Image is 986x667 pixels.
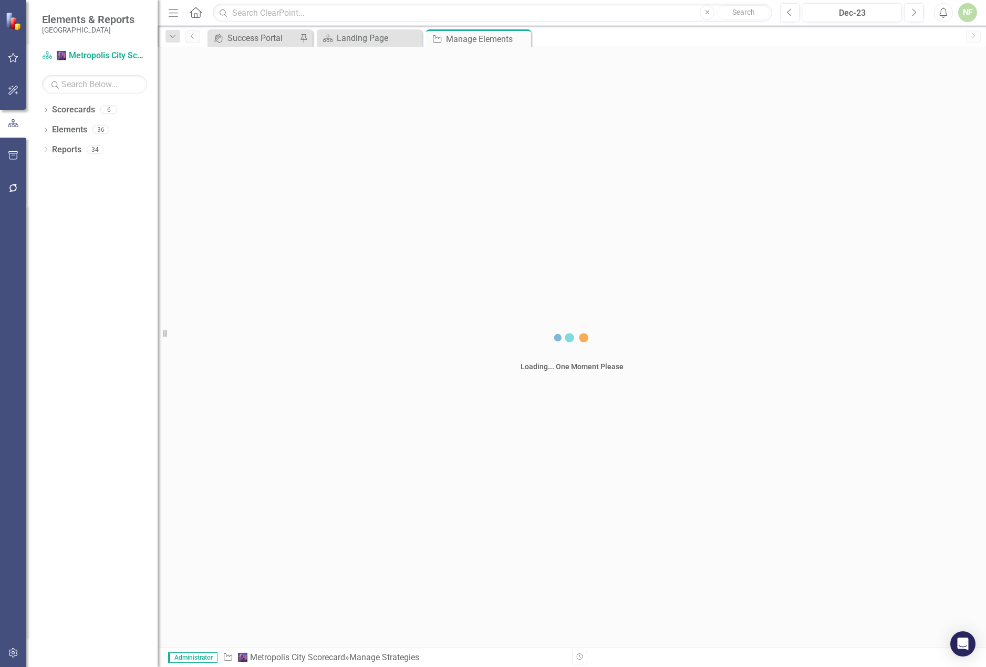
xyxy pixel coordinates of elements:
[227,32,297,45] div: Success Portal
[237,652,345,662] a: 🌆 Metropolis City Scorecard
[950,631,975,656] div: Open Intercom Messenger
[717,5,770,20] button: Search
[446,33,528,46] div: Manage Elements
[958,3,977,22] button: NF
[168,652,217,663] span: Administrator
[732,8,755,16] span: Search
[213,4,772,22] input: Search ClearPoint...
[87,145,103,154] div: 34
[42,13,134,26] span: Elements & Reports
[52,144,81,156] a: Reports
[52,104,95,116] a: Scorecards
[223,652,564,664] div: » Manage Strategies
[5,12,24,30] img: ClearPoint Strategy
[337,32,419,45] div: Landing Page
[42,50,147,62] a: 🌆 Metropolis City Scorecard
[521,361,624,372] div: Loading... One Moment Please
[806,7,898,19] div: Dec-23
[92,126,109,134] div: 36
[42,75,147,93] input: Search Below...
[52,124,87,136] a: Elements
[210,32,297,45] a: Success Portal
[100,106,117,114] div: 6
[803,3,901,22] button: Dec-23
[319,32,419,45] a: Landing Page
[42,26,134,34] small: [GEOGRAPHIC_DATA]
